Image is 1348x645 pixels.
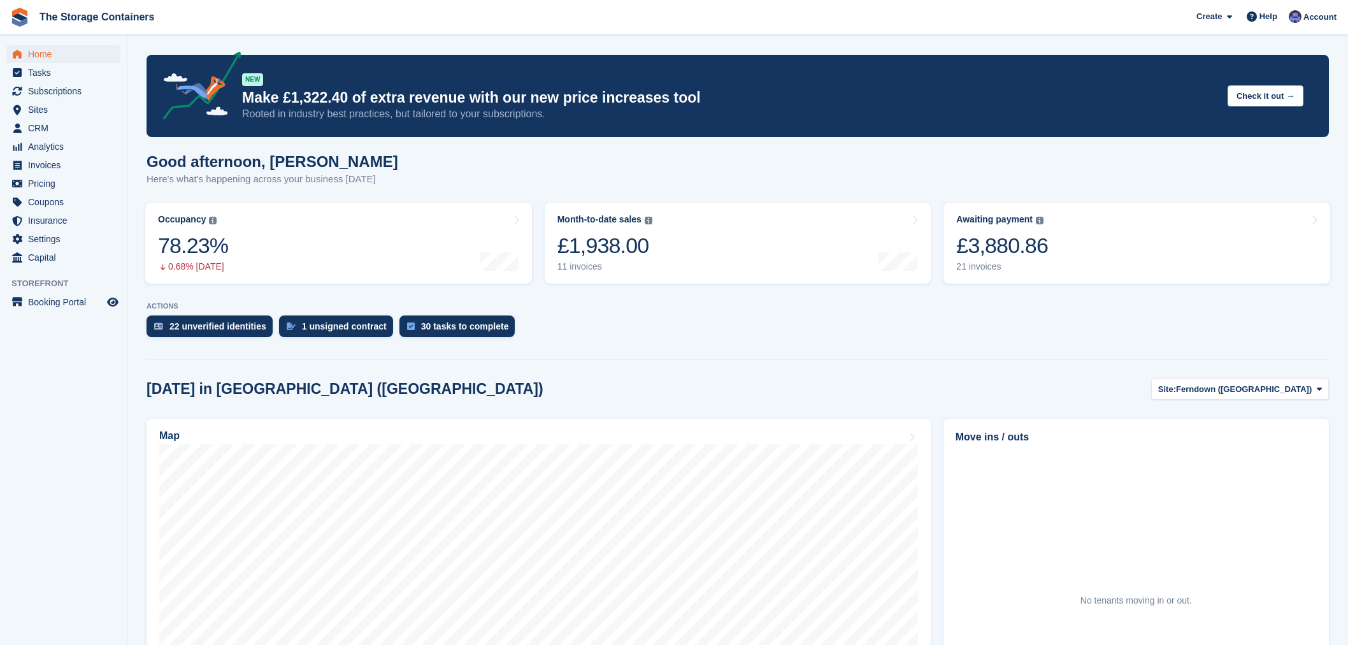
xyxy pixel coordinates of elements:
a: Preview store [105,294,120,310]
a: menu [6,230,120,248]
a: menu [6,101,120,119]
span: Subscriptions [28,82,104,100]
p: ACTIONS [147,302,1329,310]
p: Here's what's happening across your business [DATE] [147,172,398,187]
div: £1,938.00 [557,233,652,259]
img: Dan Excell [1289,10,1301,23]
span: Account [1303,11,1337,24]
img: stora-icon-8386f47178a22dfd0bd8f6a31ec36ba5ce8667c1dd55bd0f319d3a0aa187defe.svg [10,8,29,27]
img: contract_signature_icon-13c848040528278c33f63329250d36e43548de30e8caae1d1a13099fd9432cc5.svg [287,322,296,330]
span: Home [28,45,104,63]
a: 1 unsigned contract [279,315,399,344]
span: Settings [28,230,104,248]
span: Ferndown ([GEOGRAPHIC_DATA]) [1176,383,1312,396]
div: Awaiting payment [956,214,1033,225]
img: price-adjustments-announcement-icon-8257ccfd72463d97f412b2fc003d46551f7dbcb40ab6d574587a9cd5c0d94... [152,52,241,124]
h2: Move ins / outs [956,430,1317,445]
a: menu [6,293,120,311]
div: NEW [242,73,263,86]
div: 22 unverified identities [169,321,266,331]
span: Help [1259,10,1277,23]
a: menu [6,212,120,229]
div: 78.23% [158,233,228,259]
span: Storefront [11,277,127,290]
span: Booking Portal [28,293,104,311]
a: Occupancy 78.23% 0.68% [DATE] [145,203,532,284]
span: Analytics [28,138,104,156]
a: menu [6,119,120,137]
span: Coupons [28,193,104,211]
a: menu [6,193,120,211]
span: Pricing [28,175,104,192]
span: Capital [28,249,104,266]
div: 11 invoices [557,261,652,272]
span: Invoices [28,156,104,174]
a: 30 tasks to complete [399,315,522,344]
h2: [DATE] in [GEOGRAPHIC_DATA] ([GEOGRAPHIC_DATA]) [147,380,543,398]
a: menu [6,82,120,100]
div: Month-to-date sales [557,214,642,225]
span: CRM [28,119,104,137]
div: 0.68% [DATE] [158,261,228,272]
img: icon-info-grey-7440780725fd019a000dd9b08b2336e03edf1995a4989e88bcd33f0948082b44.svg [209,217,217,224]
img: task-75834270c22a3079a89374b754ae025e5fb1db73e45f91037f5363f120a921f8.svg [407,322,415,330]
a: 22 unverified identities [147,315,279,344]
span: Insurance [28,212,104,229]
div: No tenants moving in or out. [1080,594,1192,607]
a: Month-to-date sales £1,938.00 11 invoices [545,203,931,284]
a: menu [6,156,120,174]
img: icon-info-grey-7440780725fd019a000dd9b08b2336e03edf1995a4989e88bcd33f0948082b44.svg [1036,217,1043,224]
a: menu [6,64,120,82]
h1: Good afternoon, [PERSON_NAME] [147,153,398,170]
span: Sites [28,101,104,119]
a: menu [6,45,120,63]
p: Make £1,322.40 of extra revenue with our new price increases tool [242,89,1217,107]
a: Awaiting payment £3,880.86 21 invoices [943,203,1330,284]
button: Site: Ferndown ([GEOGRAPHIC_DATA]) [1151,379,1329,400]
span: Tasks [28,64,104,82]
img: icon-info-grey-7440780725fd019a000dd9b08b2336e03edf1995a4989e88bcd33f0948082b44.svg [645,217,652,224]
div: Occupancy [158,214,206,225]
div: 21 invoices [956,261,1048,272]
a: menu [6,175,120,192]
button: Check it out → [1228,85,1303,106]
p: Rooted in industry best practices, but tailored to your subscriptions. [242,107,1217,121]
div: £3,880.86 [956,233,1048,259]
h2: Map [159,430,180,442]
a: menu [6,138,120,156]
div: 1 unsigned contract [302,321,387,331]
div: 30 tasks to complete [421,321,509,331]
span: Site: [1158,383,1176,396]
span: Create [1196,10,1222,23]
a: The Storage Containers [34,6,159,27]
img: verify_identity-adf6edd0f0f0b5bbfe63781bf79b02c33cf7c696d77639b501bdc392416b5a36.svg [154,322,163,330]
a: menu [6,249,120,266]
